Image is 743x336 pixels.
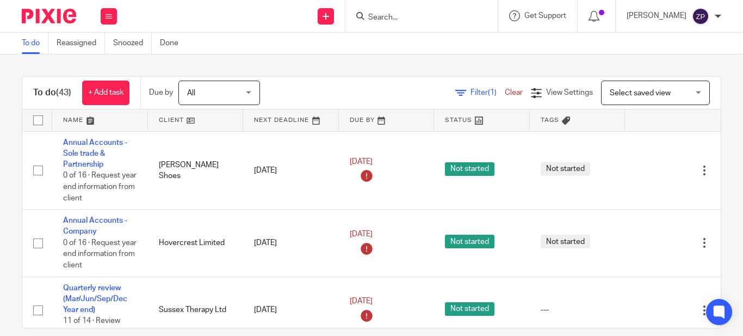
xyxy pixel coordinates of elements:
[22,9,76,23] img: Pixie
[243,131,339,210] td: [DATE]
[367,13,465,23] input: Search
[524,12,566,20] span: Get Support
[160,33,187,54] a: Done
[350,158,373,166] span: [DATE]
[610,89,671,97] span: Select saved view
[149,87,173,98] p: Due by
[33,87,71,99] h1: To do
[541,235,590,248] span: Not started
[63,172,137,202] span: 0 of 16 · Request year end information from client
[63,217,127,235] a: Annual Accounts - Company
[148,210,244,277] td: Hovercrest Limited
[63,239,137,269] span: 0 of 16 · Request year end information from client
[541,117,559,123] span: Tags
[546,89,593,96] span: View Settings
[627,10,686,21] p: [PERSON_NAME]
[350,230,373,238] span: [DATE]
[187,89,195,97] span: All
[445,162,494,176] span: Not started
[470,89,505,96] span: Filter
[488,89,497,96] span: (1)
[350,298,373,306] span: [DATE]
[541,162,590,176] span: Not started
[63,139,127,169] a: Annual Accounts - Sole trade & Partnership
[148,131,244,210] td: [PERSON_NAME] Shoes
[243,210,339,277] td: [DATE]
[82,81,129,105] a: + Add task
[56,88,71,97] span: (43)
[505,89,523,96] a: Clear
[445,302,494,316] span: Not started
[22,33,48,54] a: To do
[445,235,494,248] span: Not started
[692,8,709,25] img: svg%3E
[63,284,127,314] a: Quarterly review (Mar/Jun/Sep/Dec Year end)
[541,304,615,315] div: ---
[113,33,152,54] a: Snoozed
[57,33,105,54] a: Reassigned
